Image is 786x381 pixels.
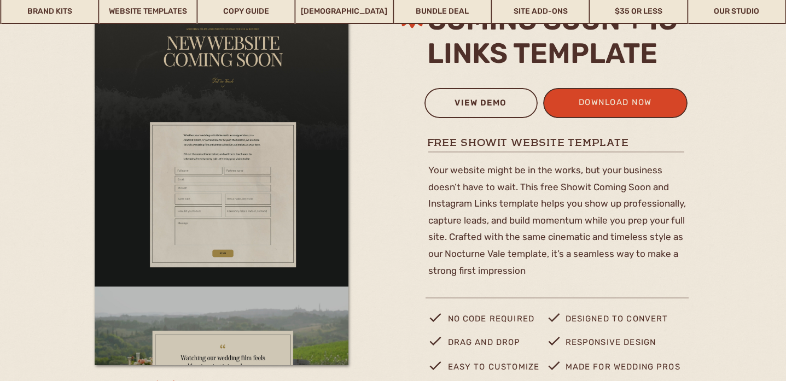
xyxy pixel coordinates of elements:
[428,162,689,287] p: Your website might be in the works, but your business doesn’t have to wait. This free Showit Comi...
[448,312,547,333] p: no code required
[427,3,691,69] h2: coming soon + ig links template
[432,96,531,114] a: view demo
[566,335,664,355] p: Responsive design
[448,335,533,355] p: drag and drop
[562,95,669,113] a: download now
[427,136,688,149] h1: free showit website template
[566,312,689,333] p: designed to convert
